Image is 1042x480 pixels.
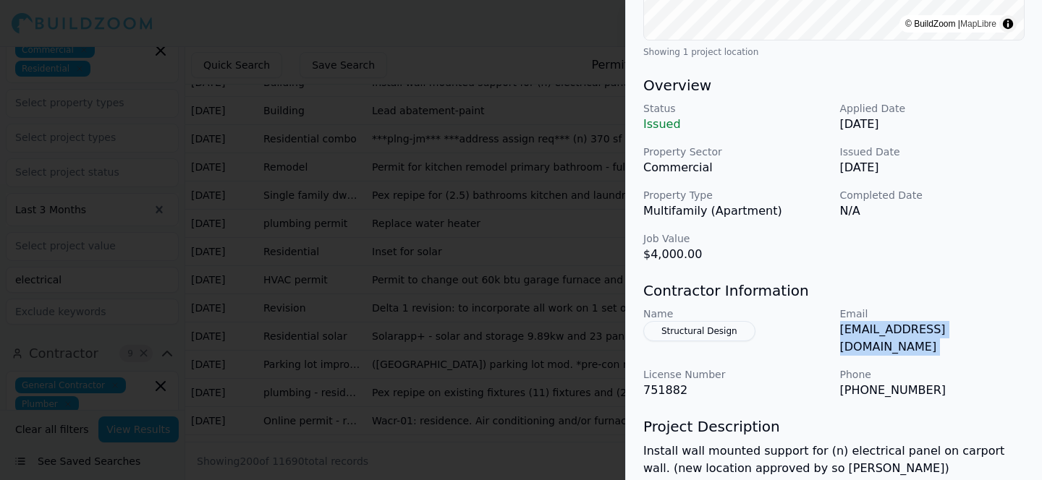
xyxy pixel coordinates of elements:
p: Property Type [643,188,829,202]
p: License Number [643,367,829,382]
p: [PHONE_NUMBER] [840,382,1025,399]
p: Commercial [643,159,829,176]
p: Status [643,101,829,116]
p: Completed Date [840,188,1025,202]
div: © BuildZoom | [905,17,996,31]
p: Property Sector [643,145,829,159]
button: Structural Design [643,321,755,341]
h3: Project Description [643,416,1025,437]
p: 751882 [643,382,829,399]
summary: Toggle attribution [999,15,1017,33]
h3: Overview [643,75,1025,95]
p: Issued Date [840,145,1025,159]
p: Email [840,307,1025,321]
p: [EMAIL_ADDRESS][DOMAIN_NAME] [840,321,1025,356]
h3: Contractor Information [643,280,1025,301]
p: Applied Date [840,101,1025,116]
p: Job Value [643,231,829,246]
p: $4,000.00 [643,246,829,263]
p: Issued [643,116,829,133]
div: Showing 1 project location [643,46,1025,58]
p: Multifamily (Apartment) [643,202,829,220]
p: Install wall mounted support for (n) electrical panel on carport wall. (new location approved by ... [643,442,1025,477]
p: [DATE] [840,159,1025,176]
p: [DATE] [840,116,1025,133]
p: N/A [840,202,1025,220]
a: MapLibre [960,19,996,29]
p: Name [643,307,829,321]
p: Phone [840,367,1025,382]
